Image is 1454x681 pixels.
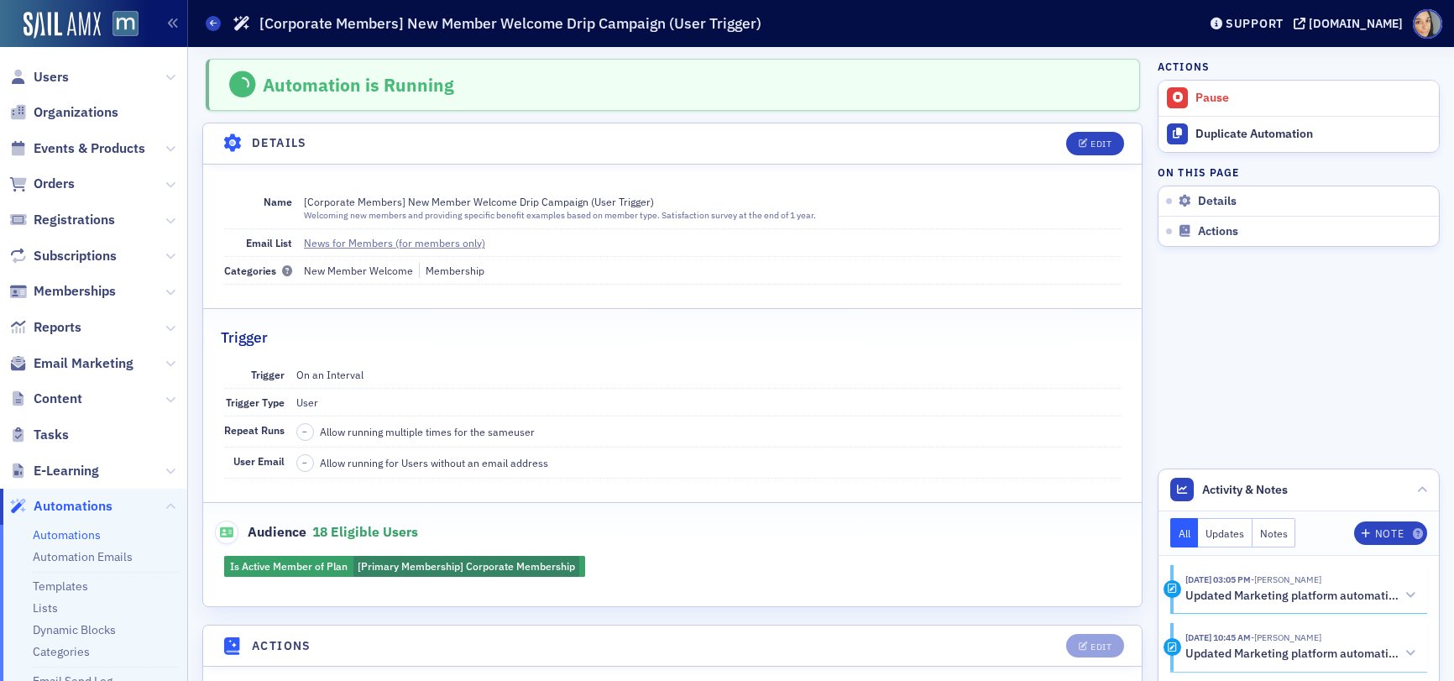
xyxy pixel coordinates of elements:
[1413,9,1442,39] span: Profile
[1185,587,1415,605] button: Updated Marketing platform automation: [Corporate Members] New Member Welcome Drip Campaign (User...
[34,247,117,265] span: Subscriptions
[252,134,307,152] h4: Details
[33,600,58,616] a: Lists
[34,282,116,301] span: Memberships
[33,549,133,564] a: Automation Emails
[1354,521,1427,545] button: Note
[9,390,82,408] a: Content
[9,247,117,265] a: Subscriptions
[1198,224,1238,239] span: Actions
[1185,574,1251,585] time: 7/24/2025 03:05 PM
[1253,518,1296,547] button: Notes
[1226,16,1284,31] div: Support
[304,209,816,223] div: Welcoming new members and providing specific benefit examples based on member type. Satisfaction ...
[419,263,484,278] div: Membership
[1158,59,1210,74] h4: Actions
[1185,647,1399,662] h5: Updated Marketing platform automation: [Corporate Members] New Member Welcome Drip Campaign (User...
[34,103,118,122] span: Organizations
[1309,16,1403,31] div: [DOMAIN_NAME]
[304,194,816,209] div: [Corporate Members] New Member Welcome Drip Campaign (User Trigger)
[34,139,145,158] span: Events & Products
[9,68,69,86] a: Users
[9,211,115,229] a: Registrations
[1090,139,1111,149] div: Edit
[34,462,99,480] span: E-Learning
[34,426,69,444] span: Tasks
[1158,116,1439,152] a: Duplicate Automation
[1164,580,1181,598] div: Activity
[259,13,761,34] h1: [Corporate Members] New Member Welcome Drip Campaign (User Trigger)
[1066,132,1124,155] button: Edit
[9,426,69,444] a: Tasks
[24,12,101,39] img: SailAMX
[1251,631,1321,643] span: Katie Foo
[215,521,306,544] span: Audience
[1158,81,1439,116] button: Pause
[34,354,133,373] span: Email Marketing
[224,264,292,277] span: Categories
[302,426,307,437] span: –
[9,103,118,122] a: Organizations
[296,396,318,409] span: User
[1170,518,1199,547] button: All
[33,579,88,594] a: Templates
[1198,194,1237,209] span: Details
[9,497,112,516] a: Automations
[263,74,454,96] div: Automation is Running
[320,424,535,439] span: Allow running multiple times for the same user
[9,354,133,373] a: Email Marketing
[33,622,116,637] a: Dynamic Blocks
[101,11,139,39] a: View Homepage
[320,455,548,470] span: Allow running for Users without an email address
[9,318,81,337] a: Reports
[264,195,292,208] span: Name
[1251,574,1321,585] span: Luke Abell
[312,523,418,540] span: 18 eligible users
[1066,634,1124,657] button: Edit
[1195,127,1430,142] div: Duplicate Automation
[34,497,112,516] span: Automations
[34,318,81,337] span: Reports
[9,462,99,480] a: E-Learning
[226,396,285,409] span: Trigger Type
[1164,638,1181,656] div: Activity
[1195,91,1430,106] div: Pause
[233,454,285,468] span: User Email
[221,327,268,348] h2: Trigger
[34,211,115,229] span: Registrations
[304,235,500,250] a: News for Members (for members only)
[1375,529,1404,538] div: Note
[1090,642,1111,652] div: Edit
[251,368,285,381] span: Trigger
[34,68,69,86] span: Users
[252,637,311,655] h4: Actions
[296,361,1122,388] dd: On an Interval
[9,139,145,158] a: Events & Products
[9,175,75,193] a: Orders
[9,282,116,301] a: Memberships
[34,175,75,193] span: Orders
[302,457,307,469] span: –
[1158,165,1440,180] h4: On this page
[224,423,285,437] span: Repeat Runs
[1202,481,1288,499] span: Activity & Notes
[1185,589,1399,604] h5: Updated Marketing platform automation: [Corporate Members] New Member Welcome Drip Campaign (User...
[33,527,101,542] a: Automations
[33,644,90,659] a: Categories
[1294,18,1409,29] button: [DOMAIN_NAME]
[1185,631,1251,643] time: 7/15/2025 10:45 AM
[112,11,139,37] img: SailAMX
[246,236,292,249] span: Email List
[304,263,413,278] div: New Member Welcome
[1185,645,1415,663] button: Updated Marketing platform automation: [Corporate Members] New Member Welcome Drip Campaign (User...
[1198,518,1253,547] button: Updates
[34,390,82,408] span: Content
